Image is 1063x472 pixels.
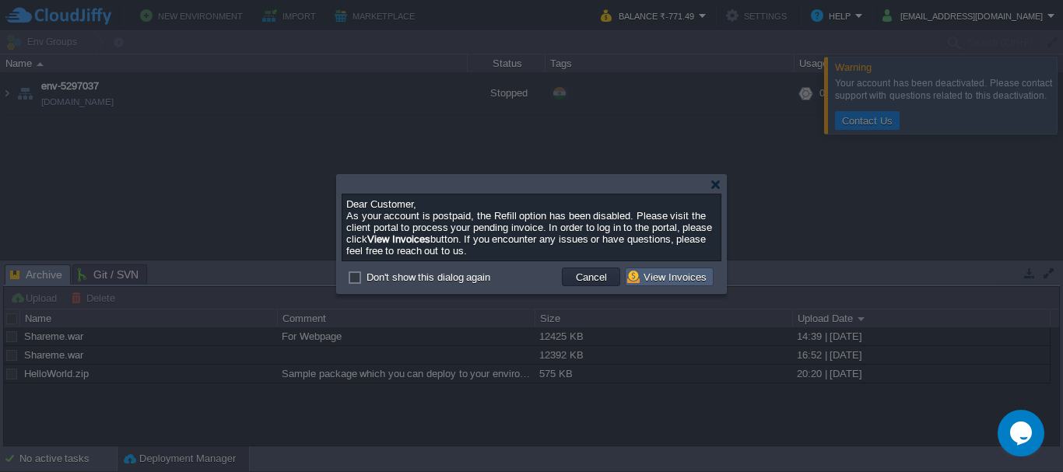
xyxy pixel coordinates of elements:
[367,233,430,245] b: View Invoices
[346,198,717,210] p: Dear Customer,
[998,410,1047,456] iframe: chat widget
[571,270,612,284] button: Cancel
[346,198,717,257] div: As your account is postpaid, the Refill option has been disabled. Please visit the client portal ...
[367,271,490,283] label: Don't show this dialog again
[627,270,711,284] button: View Invoices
